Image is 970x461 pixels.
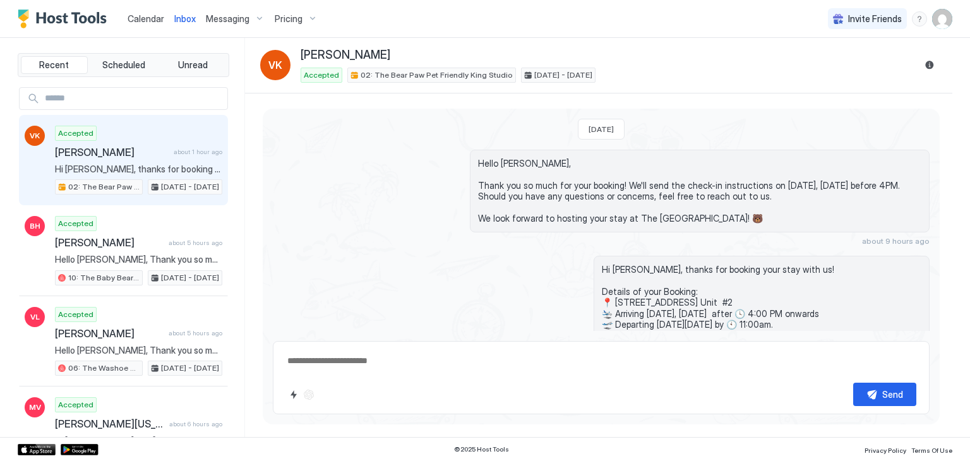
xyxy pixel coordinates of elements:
[55,236,164,249] span: [PERSON_NAME]
[304,69,339,81] span: Accepted
[39,59,69,71] span: Recent
[55,435,222,446] span: Hi [PERSON_NAME] and [PERSON_NAME] is Me , my Son and my Dog . We can wait to be there and relax ...
[275,13,302,25] span: Pricing
[159,56,226,74] button: Unread
[865,443,906,456] a: Privacy Policy
[169,239,222,247] span: about 5 hours ago
[30,220,40,232] span: BH
[169,329,222,337] span: about 5 hours ago
[922,57,937,73] button: Reservation information
[865,446,906,454] span: Privacy Policy
[912,11,927,27] div: menu
[58,309,93,320] span: Accepted
[58,218,93,229] span: Accepted
[30,130,40,141] span: VK
[29,402,41,413] span: MV
[174,13,196,24] span: Inbox
[862,236,930,246] span: about 9 hours ago
[161,181,219,193] span: [DATE] - [DATE]
[361,69,513,81] span: 02: The Bear Paw Pet Friendly King Studio
[286,387,301,402] button: Quick reply
[454,445,509,453] span: © 2025 Host Tools
[161,362,219,374] span: [DATE] - [DATE]
[911,446,952,454] span: Terms Of Use
[478,158,921,224] span: Hello [PERSON_NAME], Thank you so much for your booking! We'll send the check-in instructions on ...
[18,444,56,455] a: App Store
[21,56,88,74] button: Recent
[55,417,164,430] span: [PERSON_NAME][US_STATE] May
[301,48,390,63] span: [PERSON_NAME]
[68,362,140,374] span: 06: The Washoe Sierra Studio
[40,88,227,109] input: Input Field
[55,146,169,159] span: [PERSON_NAME]
[911,443,952,456] a: Terms Of Use
[68,272,140,284] span: 10: The Baby Bear Pet Friendly Studio
[161,272,219,284] span: [DATE] - [DATE]
[68,181,140,193] span: 02: The Bear Paw Pet Friendly King Studio
[128,12,164,25] a: Calendar
[55,164,222,175] span: Hi [PERSON_NAME], thanks for booking your stay with us! Details of your Booking: 📍 [STREET_ADDRES...
[882,388,903,401] div: Send
[61,444,99,455] a: Google Play Store
[853,383,916,406] button: Send
[268,57,282,73] span: VK
[174,12,196,25] a: Inbox
[55,327,164,340] span: [PERSON_NAME]
[128,13,164,24] span: Calendar
[169,420,222,428] span: about 6 hours ago
[18,53,229,77] div: tab-group
[534,69,592,81] span: [DATE] - [DATE]
[174,148,222,156] span: about 1 hour ago
[589,124,614,134] span: [DATE]
[58,128,93,139] span: Accepted
[102,59,145,71] span: Scheduled
[18,9,112,28] a: Host Tools Logo
[206,13,249,25] span: Messaging
[30,311,40,323] span: VL
[932,9,952,29] div: User profile
[848,13,902,25] span: Invite Friends
[90,56,157,74] button: Scheduled
[178,59,208,71] span: Unread
[58,399,93,410] span: Accepted
[55,345,222,356] span: Hello [PERSON_NAME], Thank you so much for your booking! We'll send the check-in instructions [DA...
[55,254,222,265] span: Hello [PERSON_NAME], Thank you so much for your booking! We'll send the check-in instructions [DA...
